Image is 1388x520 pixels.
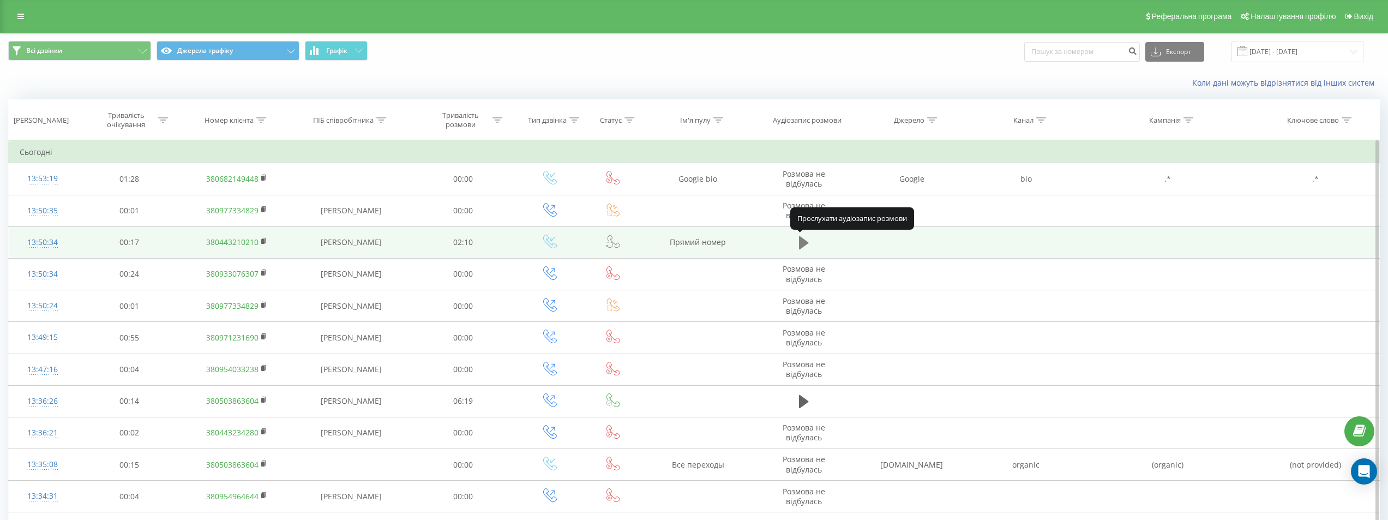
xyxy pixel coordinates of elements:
[20,454,65,475] div: 13:35:08
[206,427,259,438] a: 380443234280
[76,354,182,385] td: 00:04
[783,169,825,189] span: Розмова не відбулась
[205,116,254,125] div: Номер клієнта
[76,449,182,481] td: 00:15
[20,264,65,285] div: 13:50:34
[292,258,410,290] td: [PERSON_NAME]
[410,481,516,512] td: 00:00
[783,454,825,474] span: Розмова не відбулась
[1192,77,1380,88] a: Коли дані можуть відрізнятися вiд інших систем
[643,449,753,481] td: Все переходы
[783,359,825,379] span: Розмова не відбулась
[783,486,825,506] span: Розмова не відбулась
[206,332,259,343] a: 380971231690
[76,195,182,226] td: 00:01
[20,391,65,412] div: 13:36:26
[206,237,259,247] a: 380443210210
[1013,116,1034,125] div: Канал
[528,116,567,125] div: Тип дзвінка
[643,226,753,258] td: Прямий номер
[292,195,410,226] td: [PERSON_NAME]
[292,322,410,354] td: [PERSON_NAME]
[20,422,65,444] div: 13:36:21
[410,226,516,258] td: 02:10
[76,322,182,354] td: 00:55
[313,116,374,125] div: ПІБ співробітника
[20,168,65,189] div: 13:53:19
[783,264,825,284] span: Розмова не відбулась
[76,481,182,512] td: 00:04
[1149,116,1181,125] div: Кампанія
[783,200,825,220] span: Розмова не відбулась
[410,385,516,417] td: 06:19
[1152,12,1232,21] span: Реферальна програма
[292,354,410,385] td: [PERSON_NAME]
[292,226,410,258] td: [PERSON_NAME]
[20,327,65,348] div: 13:49:15
[431,111,490,129] div: Тривалість розмови
[600,116,622,125] div: Статус
[206,205,259,216] a: 380977334829
[680,116,711,125] div: Ім'я пулу
[292,385,410,417] td: [PERSON_NAME]
[292,417,410,449] td: [PERSON_NAME]
[9,141,1380,163] td: Сьогодні
[790,207,914,229] div: Прослухати аудіозапис розмови
[1083,449,1252,481] td: (organic)
[20,359,65,380] div: 13:47:16
[76,226,182,258] td: 00:17
[410,354,516,385] td: 00:00
[1354,12,1373,21] span: Вихід
[969,449,1083,481] td: organic
[410,290,516,322] td: 00:00
[76,385,182,417] td: 00:14
[855,449,969,481] td: [DOMAIN_NAME]
[783,422,825,443] span: Розмова не відбулась
[206,301,259,311] a: 380977334829
[26,46,62,55] span: Всі дзвінки
[855,163,969,195] td: Google
[20,232,65,253] div: 13:50:34
[1252,449,1379,481] td: (not provided)
[76,258,182,290] td: 00:24
[410,258,516,290] td: 00:00
[783,296,825,316] span: Розмова не відбулась
[410,195,516,226] td: 00:00
[206,268,259,279] a: 380933076307
[410,449,516,481] td: 00:00
[20,295,65,316] div: 13:50:24
[643,163,753,195] td: Google bio
[894,116,924,125] div: Джерело
[410,322,516,354] td: 00:00
[20,200,65,222] div: 13:50:35
[305,41,368,61] button: Графік
[8,41,151,61] button: Всі дзвінки
[783,327,825,348] span: Розмова не відбулась
[1287,116,1339,125] div: Ключове слово
[157,41,299,61] button: Джерела трафіку
[292,481,410,512] td: [PERSON_NAME]
[76,290,182,322] td: 00:01
[206,459,259,470] a: 380503863604
[326,47,347,55] span: Графік
[969,163,1083,195] td: bio
[76,417,182,449] td: 00:02
[97,111,155,129] div: Тривалість очікування
[1351,458,1377,485] div: Open Intercom Messenger
[206,364,259,374] a: 380954033238
[1251,12,1336,21] span: Налаштування профілю
[76,163,182,195] td: 01:28
[206,491,259,501] a: 380954964644
[292,290,410,322] td: [PERSON_NAME]
[20,486,65,507] div: 13:34:31
[206,174,259,184] a: 380682149448
[206,396,259,406] a: 380503863604
[1145,42,1204,62] button: Експорт
[14,116,69,125] div: [PERSON_NAME]
[773,116,842,125] div: Аудіозапис розмови
[1024,42,1140,62] input: Пошук за номером
[410,417,516,449] td: 00:00
[410,163,516,195] td: 00:00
